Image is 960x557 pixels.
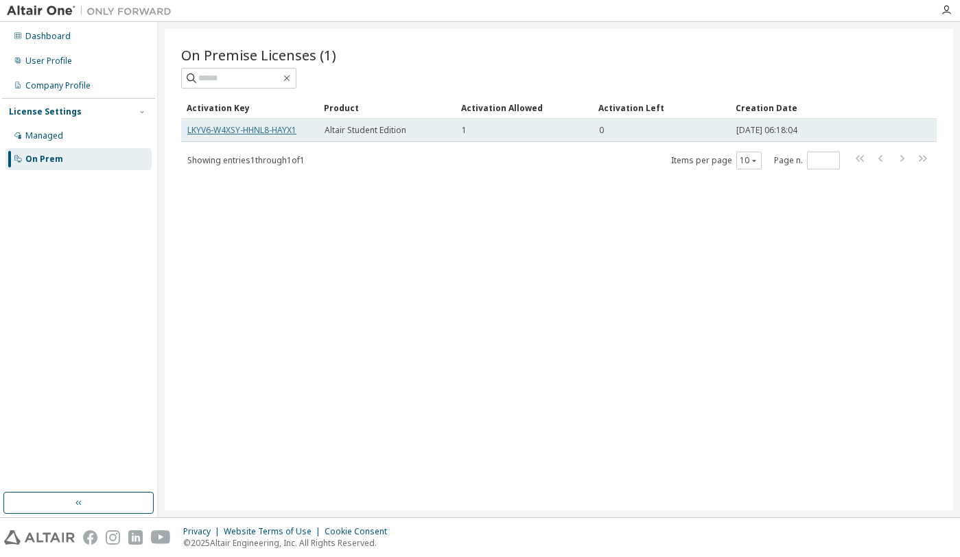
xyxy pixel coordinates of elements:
[224,526,325,537] div: Website Terms of Use
[736,125,797,136] span: [DATE] 06:18:04
[187,97,313,119] div: Activation Key
[325,526,395,537] div: Cookie Consent
[25,80,91,91] div: Company Profile
[7,4,178,18] img: Altair One
[462,125,467,136] span: 1
[598,97,725,119] div: Activation Left
[774,152,840,169] span: Page n.
[671,152,762,169] span: Items per page
[106,530,120,545] img: instagram.svg
[25,154,63,165] div: On Prem
[599,125,604,136] span: 0
[736,97,876,119] div: Creation Date
[9,106,82,117] div: License Settings
[181,45,336,64] span: On Premise Licenses (1)
[25,56,72,67] div: User Profile
[187,124,296,136] a: LKYV6-W4XSY-HHNL8-HAYX1
[187,154,305,166] span: Showing entries 1 through 1 of 1
[183,537,395,549] p: © 2025 Altair Engineering, Inc. All Rights Reserved.
[324,97,450,119] div: Product
[151,530,171,545] img: youtube.svg
[740,155,758,166] button: 10
[183,526,224,537] div: Privacy
[128,530,143,545] img: linkedin.svg
[325,125,406,136] span: Altair Student Edition
[25,31,71,42] div: Dashboard
[461,97,587,119] div: Activation Allowed
[83,530,97,545] img: facebook.svg
[25,130,63,141] div: Managed
[4,530,75,545] img: altair_logo.svg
